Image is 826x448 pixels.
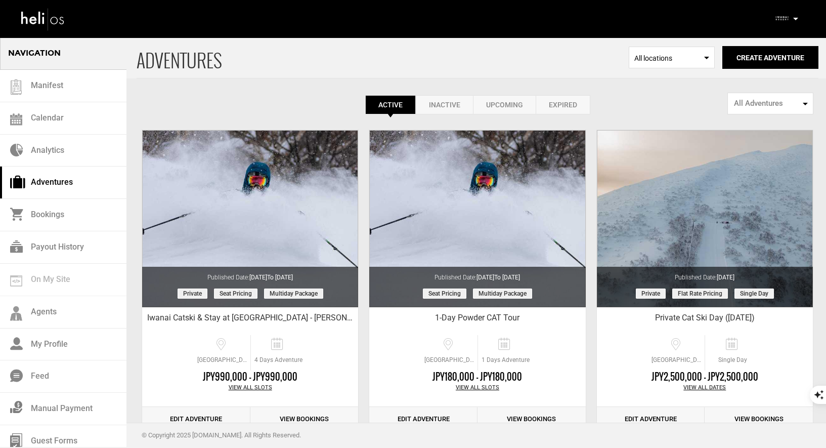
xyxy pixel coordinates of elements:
span: to [DATE] [494,274,520,281]
span: [DATE] [717,274,734,281]
span: [DATE] [476,274,520,281]
div: Private Cat Ski Day ([DATE]) [597,312,813,328]
span: ADVENTURES [137,37,629,78]
div: JPY2,500,000 - JPY2,500,000 [597,371,813,384]
div: Iwanai Catski & Stay at [GEOGRAPHIC_DATA] - [PERSON_NAME] [142,312,358,328]
a: Expired [536,95,590,114]
div: View All Slots [142,384,358,392]
img: guest-list.svg [9,79,24,95]
a: View Bookings [705,407,813,432]
span: Private [636,289,666,299]
span: to [DATE] [267,274,293,281]
div: JPY180,000 - JPY180,000 [369,371,585,384]
span: Seat Pricing [423,289,466,299]
span: Private [178,289,207,299]
span: Seat Pricing [214,289,257,299]
span: 1 Days Adventure [478,356,533,364]
span: Select box activate [629,47,715,68]
span: [GEOGRAPHIC_DATA], [GEOGRAPHIC_DATA], [GEOGRAPHIC_DATA] [195,356,250,364]
span: Single day [734,289,774,299]
span: [DATE] [249,274,293,281]
img: on_my_site.svg [10,275,22,287]
a: Edit Adventure [369,407,477,432]
div: View All Dates [597,384,813,392]
img: d4d51e56ba51b71ae92b8dc13b1be08e.png [774,11,790,26]
div: Published Date: [142,267,358,282]
img: agents-icon.svg [10,306,22,321]
div: 1-Day Powder CAT Tour [369,312,585,328]
button: All Adventures [727,93,813,114]
div: Published Date: [369,267,585,282]
span: [GEOGRAPHIC_DATA], [GEOGRAPHIC_DATA], [GEOGRAPHIC_DATA] [649,356,705,364]
a: View Bookings [477,407,586,432]
span: All locations [634,53,709,63]
a: View Bookings [250,407,359,432]
img: calendar.svg [10,113,22,126]
a: Edit Adventure [142,407,250,432]
div: JPY990,000 - JPY990,000 [142,371,358,384]
span: [GEOGRAPHIC_DATA], [GEOGRAPHIC_DATA], [GEOGRAPHIC_DATA] [422,356,477,364]
a: Upcoming [473,95,536,114]
a: Edit Adventure [597,407,705,432]
div: View All Slots [369,384,585,392]
span: 4 Days Adventure [251,356,306,364]
a: Active [365,95,416,114]
span: Multiday package [473,289,532,299]
img: heli-logo [20,6,66,32]
span: Single Day [705,356,760,364]
div: Published Date: [597,267,813,282]
span: Multiday package [264,289,323,299]
button: Create Adventure [722,46,818,69]
a: Inactive [416,95,473,114]
span: Flat Rate Pricing [672,289,728,299]
span: All Adventures [734,98,800,109]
